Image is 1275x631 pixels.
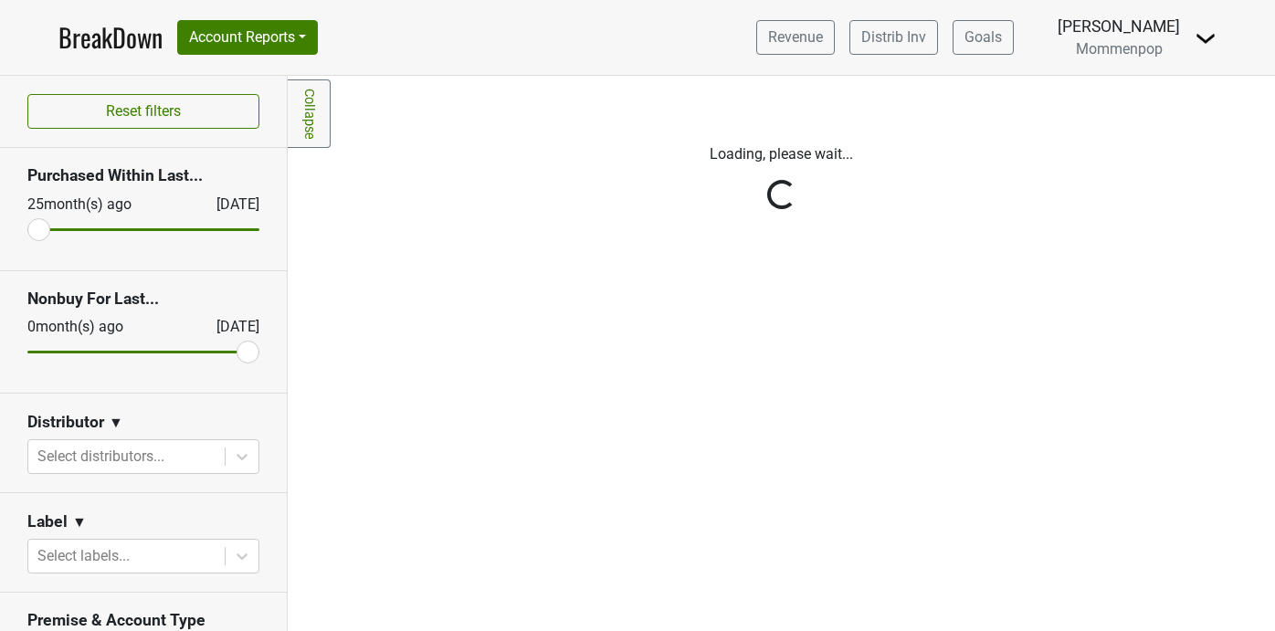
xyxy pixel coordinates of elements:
[58,18,163,57] a: BreakDown
[1058,15,1180,38] div: [PERSON_NAME]
[756,20,835,55] a: Revenue
[1076,40,1163,58] span: Mommenpop
[301,143,1261,165] p: Loading, please wait...
[849,20,938,55] a: Distrib Inv
[177,20,318,55] button: Account Reports
[1195,27,1217,49] img: Dropdown Menu
[953,20,1014,55] a: Goals
[288,79,331,148] a: Collapse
